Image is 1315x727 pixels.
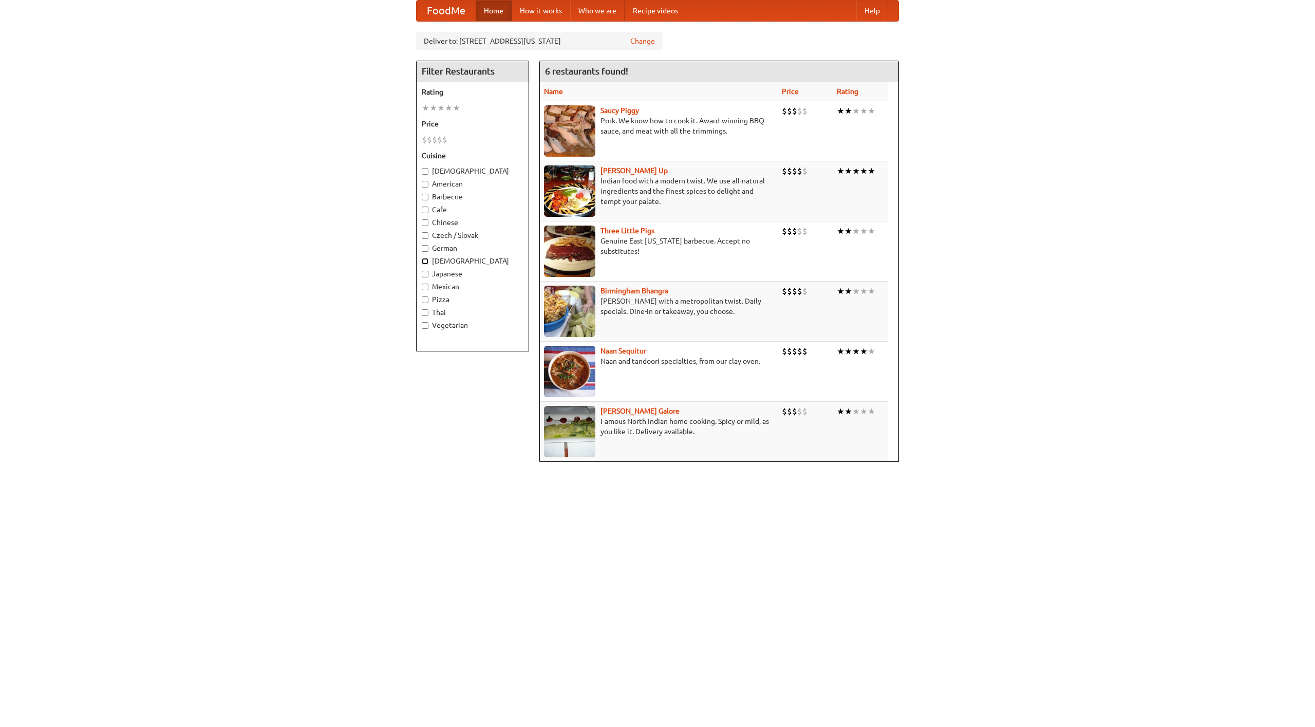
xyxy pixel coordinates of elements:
[797,406,802,417] li: $
[422,258,428,265] input: [DEMOGRAPHIC_DATA]
[782,87,799,96] a: Price
[544,346,595,397] img: naansequitur.jpg
[837,346,844,357] li: ★
[422,87,523,97] h5: Rating
[792,226,797,237] li: $
[868,105,875,117] li: ★
[630,36,655,46] a: Change
[600,347,646,355] a: Naan Sequitur
[544,226,595,277] img: littlepigs.jpg
[422,134,427,145] li: $
[844,165,852,177] li: ★
[802,346,807,357] li: $
[837,165,844,177] li: ★
[782,406,787,417] li: $
[544,406,595,457] img: currygalore.jpg
[544,286,595,337] img: bhangra.jpg
[860,406,868,417] li: ★
[837,286,844,297] li: ★
[844,406,852,417] li: ★
[860,286,868,297] li: ★
[422,256,523,266] label: [DEMOGRAPHIC_DATA]
[787,286,792,297] li: $
[422,322,428,329] input: Vegetarian
[417,61,529,82] h4: Filter Restaurants
[797,346,802,357] li: $
[844,286,852,297] li: ★
[476,1,512,21] a: Home
[544,176,774,207] p: Indian food with a modern twist. We use all-natural ingredients and the finest spices to delight ...
[837,105,844,117] li: ★
[860,105,868,117] li: ★
[422,207,428,213] input: Cafe
[792,165,797,177] li: $
[422,217,523,228] label: Chinese
[787,406,792,417] li: $
[802,105,807,117] li: $
[852,286,860,297] li: ★
[797,226,802,237] li: $
[787,165,792,177] li: $
[422,243,523,253] label: German
[792,346,797,357] li: $
[422,294,523,305] label: Pizza
[422,307,523,318] label: Thai
[844,105,852,117] li: ★
[868,226,875,237] li: ★
[852,346,860,357] li: ★
[860,346,868,357] li: ★
[544,87,563,96] a: Name
[422,119,523,129] h5: Price
[422,194,428,200] input: Barbecue
[782,286,787,297] li: $
[787,346,792,357] li: $
[429,102,437,114] li: ★
[544,105,595,157] img: saucy.jpg
[422,204,523,215] label: Cafe
[844,346,852,357] li: ★
[787,226,792,237] li: $
[422,269,523,279] label: Japanese
[782,165,787,177] li: $
[422,271,428,277] input: Japanese
[442,134,447,145] li: $
[782,346,787,357] li: $
[797,105,802,117] li: $
[600,407,680,415] a: [PERSON_NAME] Galore
[625,1,686,21] a: Recipe videos
[570,1,625,21] a: Who we are
[422,282,523,292] label: Mexican
[860,226,868,237] li: ★
[544,296,774,316] p: [PERSON_NAME] with a metropolitan twist. Daily specials. Dine-in or takeaway, you choose.
[787,105,792,117] li: $
[868,286,875,297] li: ★
[512,1,570,21] a: How it works
[600,106,639,115] b: Saucy Piggy
[856,1,888,21] a: Help
[844,226,852,237] li: ★
[600,227,654,235] b: Three Little Pigs
[782,105,787,117] li: $
[852,226,860,237] li: ★
[422,179,523,189] label: American
[792,286,797,297] li: $
[782,226,787,237] li: $
[852,406,860,417] li: ★
[544,116,774,136] p: Pork. We know how to cook it. Award-winning BBQ sauce, and meat with all the trimmings.
[544,416,774,437] p: Famous North Indian home cooking. Spicy or mild, as you like it. Delivery available.
[544,236,774,256] p: Genuine East [US_STATE] barbecue. Accept no substitutes!
[837,406,844,417] li: ★
[422,230,523,240] label: Czech / Slovak
[600,166,668,175] a: [PERSON_NAME] Up
[802,226,807,237] li: $
[427,134,432,145] li: $
[544,356,774,366] p: Naan and tandoori specialties, from our clay oven.
[416,32,663,50] div: Deliver to: [STREET_ADDRESS][US_STATE]
[837,87,858,96] a: Rating
[422,296,428,303] input: Pizza
[868,406,875,417] li: ★
[422,181,428,188] input: American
